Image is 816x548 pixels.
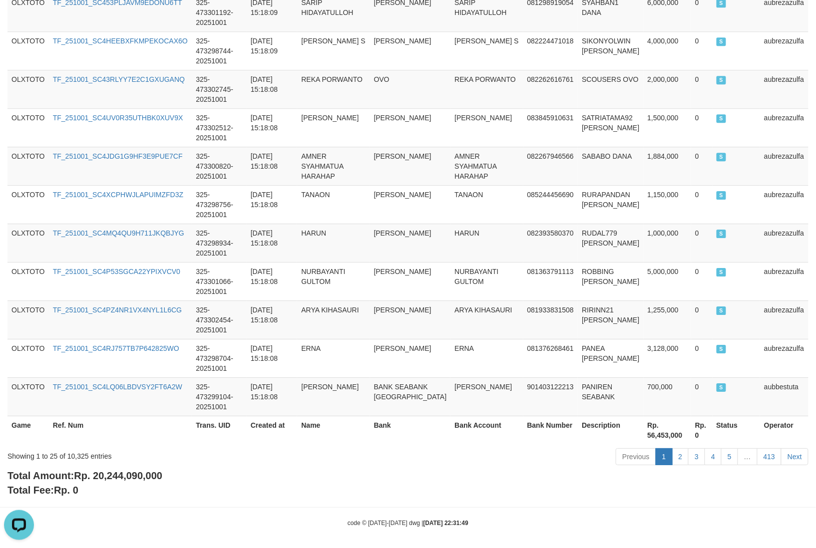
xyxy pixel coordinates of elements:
td: OLXTOTO [7,70,49,108]
th: Rp. 0 [691,416,713,444]
span: SUCCESS [717,345,727,353]
td: OLXTOTO [7,185,49,224]
td: [PERSON_NAME] [370,262,451,300]
span: SUCCESS [717,191,727,200]
td: 082224471018 [523,31,578,70]
td: NURBAYANTI GULTOM [450,262,523,300]
td: RUDAL779 [PERSON_NAME] [578,224,643,262]
td: [DATE] 15:18:08 [247,185,298,224]
td: 325-473298744-20251001 [192,31,247,70]
td: aubrezazulfa [760,31,809,70]
td: 081933831508 [523,300,578,339]
th: Description [578,416,643,444]
td: ROBBING [PERSON_NAME] [578,262,643,300]
td: 325-473299104-20251001 [192,377,247,416]
span: SUCCESS [717,268,727,276]
td: [DATE] 15:18:09 [247,31,298,70]
th: Created at [247,416,298,444]
td: [PERSON_NAME] [370,31,451,70]
a: 5 [721,448,738,465]
td: [PERSON_NAME] [370,224,451,262]
td: [PERSON_NAME] [370,300,451,339]
td: TANAON [450,185,523,224]
td: [DATE] 15:18:08 [247,70,298,108]
td: 325-473298756-20251001 [192,185,247,224]
td: aubrezazulfa [760,224,809,262]
span: SUCCESS [717,37,727,46]
span: SUCCESS [717,76,727,84]
a: TF_251001_SC4UV0R35UTHBK0XUV9X [53,114,183,122]
a: Next [781,448,809,465]
th: Status [713,416,761,444]
td: [PERSON_NAME] [297,377,370,416]
td: 0 [691,185,713,224]
td: REKA PORWANTO [450,70,523,108]
td: TANAON [297,185,370,224]
td: aubrezazulfa [760,262,809,300]
td: OLXTOTO [7,108,49,147]
td: PANEA [PERSON_NAME] [578,339,643,377]
td: aubbestuta [760,377,809,416]
td: 325-473298704-20251001 [192,339,247,377]
td: 325-473302512-20251001 [192,108,247,147]
td: 081363791113 [523,262,578,300]
td: 3,128,000 [644,339,691,377]
td: ERNA [297,339,370,377]
td: 325-473298934-20251001 [192,224,247,262]
td: 325-473302454-20251001 [192,300,247,339]
td: aubrezazulfa [760,339,809,377]
td: 082262616761 [523,70,578,108]
td: 082393580370 [523,224,578,262]
td: 082267946566 [523,147,578,185]
td: 083845910631 [523,108,578,147]
td: [DATE] 15:18:08 [247,108,298,147]
td: 0 [691,224,713,262]
td: HARUN [297,224,370,262]
span: SUCCESS [717,153,727,161]
td: [DATE] 15:18:08 [247,377,298,416]
span: SUCCESS [717,383,727,392]
th: Bank Account [450,416,523,444]
td: 0 [691,377,713,416]
th: Game [7,416,49,444]
td: 0 [691,108,713,147]
a: TF_251001_SC4HEEBXFKMPEKOCAX6O [53,37,188,45]
span: SUCCESS [717,230,727,238]
a: 3 [688,448,705,465]
th: Trans. UID [192,416,247,444]
th: Rp. 56,453,000 [644,416,691,444]
a: 413 [757,448,782,465]
th: Ref. Num [49,416,192,444]
td: AMNER SYAHMATUA HARAHAP [297,147,370,185]
b: Total Fee: [7,485,78,496]
td: 1,150,000 [644,185,691,224]
td: aubrezazulfa [760,147,809,185]
td: 901403122213 [523,377,578,416]
b: Total Amount: [7,470,162,481]
a: TF_251001_SC4LQ06LBDVSY2FT6A2W [53,383,182,391]
button: Open LiveChat chat widget [4,4,34,34]
td: [PERSON_NAME] [297,108,370,147]
a: TF_251001_SC4JDG1G9HF3E9PUE7CF [53,152,183,160]
td: ARYA KIHASAURI [297,300,370,339]
td: 1,500,000 [644,108,691,147]
td: aubrezazulfa [760,108,809,147]
td: 0 [691,147,713,185]
td: aubrezazulfa [760,300,809,339]
td: [PERSON_NAME] [370,339,451,377]
th: Bank [370,416,451,444]
td: [PERSON_NAME] [450,108,523,147]
th: Bank Number [523,416,578,444]
td: 0 [691,31,713,70]
span: SUCCESS [717,114,727,123]
a: Previous [616,448,656,465]
td: [PERSON_NAME] [450,377,523,416]
span: SUCCESS [717,306,727,315]
a: TF_251001_SC4MQ4QU9H711JKQBJYG [53,229,184,237]
a: TF_251001_SC4RJ757TB7P642825WO [53,344,179,352]
td: NURBAYANTI GULTOM [297,262,370,300]
td: 0 [691,70,713,108]
td: 4,000,000 [644,31,691,70]
td: OLXTOTO [7,339,49,377]
td: 2,000,000 [644,70,691,108]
